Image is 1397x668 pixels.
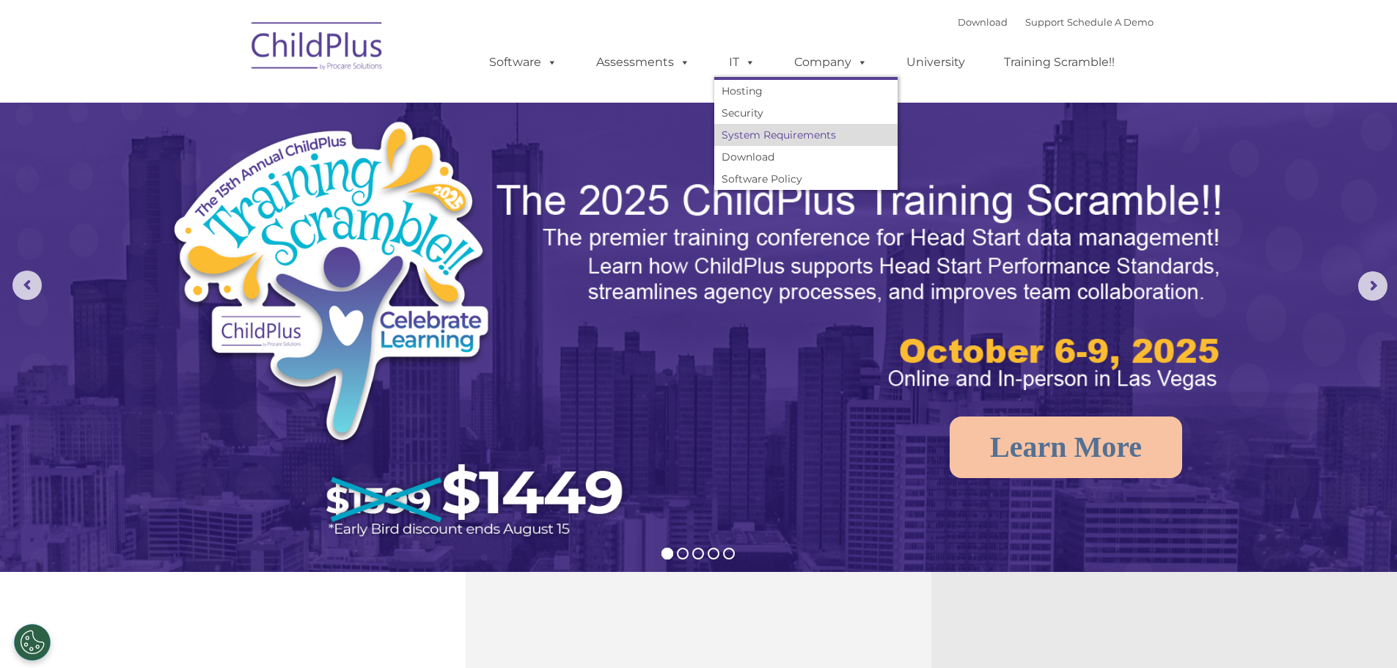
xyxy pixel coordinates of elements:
[950,416,1182,478] a: Learn More
[714,124,898,146] a: System Requirements
[780,48,882,77] a: Company
[582,48,705,77] a: Assessments
[714,80,898,102] a: Hosting
[714,48,770,77] a: IT
[1025,16,1064,28] a: Support
[989,48,1129,77] a: Training Scramble!!
[714,168,898,190] a: Software Policy
[14,624,51,661] button: Cookies Settings
[714,102,898,124] a: Security
[474,48,572,77] a: Software
[244,12,391,85] img: ChildPlus by Procare Solutions
[1157,510,1397,668] iframe: Chat Widget
[204,97,249,108] span: Last name
[204,157,266,168] span: Phone number
[892,48,980,77] a: University
[958,16,1008,28] a: Download
[714,146,898,168] a: Download
[958,16,1154,28] font: |
[1067,16,1154,28] a: Schedule A Demo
